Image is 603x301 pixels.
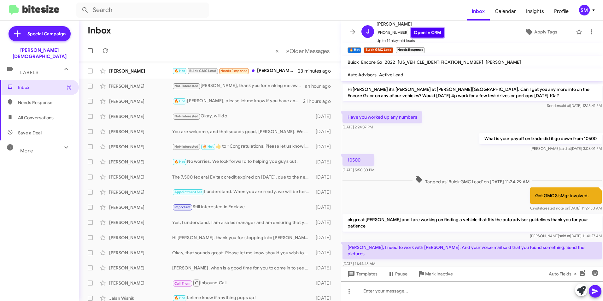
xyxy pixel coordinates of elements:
[342,154,374,166] p: 10500
[172,234,313,241] div: Hi [PERSON_NAME], thank you for stopping into [PERSON_NAME] on 54. We have an extensive amount of...
[290,48,330,55] span: Older Messages
[342,125,373,129] span: [DATE] 2:24:37 PM
[109,113,172,120] div: [PERSON_NAME]
[377,28,444,38] span: [PHONE_NUMBER]
[174,281,191,286] span: Call Them
[174,190,202,194] span: Appointment Set
[547,103,602,108] span: Sender [DATE] 12:16:41 PM
[174,114,199,118] span: Not-Interested
[313,113,336,120] div: [DATE]
[490,2,521,21] span: Calendar
[109,189,172,195] div: [PERSON_NAME]
[366,27,370,37] span: J
[313,204,336,210] div: [DATE]
[377,38,444,44] span: Up to 14-day-old leads
[313,128,336,135] div: [DATE]
[109,219,172,226] div: [PERSON_NAME]
[413,176,532,185] span: Tagged as 'Buick GMC Lead' on [DATE] 11:24:29 AM
[385,59,395,65] span: 2022
[348,47,361,53] small: 🔥 Hot
[313,219,336,226] div: [DATE]
[174,145,199,149] span: Not-Interested
[67,84,72,91] span: (1)
[282,44,333,57] button: Next
[413,268,458,280] button: Mark Inactive
[313,280,336,286] div: [DATE]
[18,115,54,121] span: All Conversations
[109,83,172,89] div: [PERSON_NAME]
[9,26,71,41] a: Special Campaign
[272,44,283,57] button: Previous
[174,205,191,209] span: Important
[342,261,375,266] span: [DATE] 11:44:48 AM
[172,265,313,271] div: [PERSON_NAME], when is a good time for you to come in to see and test drive this Jeep?
[18,130,42,136] span: Save a Deal
[174,160,185,164] span: 🔥 Hot
[172,204,313,211] div: Still interested in Enclave
[172,143,313,150] div: ​👍​ to “ Congratulations! Please let us know if there is anything that we can do to help with in ...
[342,242,602,259] p: [PERSON_NAME], I need to work with [PERSON_NAME]. And your voice mail said that you found somethi...
[109,250,172,256] div: [PERSON_NAME]
[109,128,172,135] div: [PERSON_NAME]
[174,296,185,300] span: 🔥 Hot
[313,250,336,256] div: [DATE]
[313,189,336,195] div: [DATE]
[411,28,444,38] a: Open in CRM
[313,234,336,241] div: [DATE]
[341,268,383,280] button: Templates
[172,188,313,196] div: I understand. When you are ready, we will be here to assist you.
[521,2,549,21] a: Insights
[27,31,66,37] span: Special Campaign
[425,268,453,280] span: Mark Inactive
[109,265,172,271] div: [PERSON_NAME]
[361,59,382,65] span: Encore Gx
[88,26,111,36] h1: Inbox
[549,2,574,21] a: Profile
[109,234,172,241] div: [PERSON_NAME]
[172,128,313,135] div: You are welcome, and that sounds good, [PERSON_NAME]. We are here to assist you when you are ready.
[109,159,172,165] div: [PERSON_NAME]
[534,26,557,38] span: Apply Tags
[479,133,602,144] p: What is your payoff on trade did it go down from 10500
[559,103,570,108] span: said at
[383,268,413,280] button: Pause
[342,168,374,172] span: [DATE] 5:50:30 PM
[172,174,313,180] div: The 7,500 federal EV tax credit expired on [DATE], due to the new legislation into law in [DATE]....
[172,250,313,256] div: Okay, that sounds great. Please let me know should you wish to come in and take a look in person ...
[303,98,336,104] div: 21 hours ago
[313,174,336,180] div: [DATE]
[18,84,72,91] span: Inbox
[467,2,490,21] a: Inbox
[174,84,199,88] span: Not-Interested
[172,97,303,105] div: [PERSON_NAME], please let me know if you have any questions.
[348,59,359,65] span: Buick
[172,113,313,120] div: Okay, will do
[377,20,444,28] span: [PERSON_NAME]
[20,148,33,154] span: More
[305,83,336,89] div: an hour ago
[203,145,214,149] span: 🔥 Hot
[172,158,313,165] div: No worries. We look forward to helping you guys out.
[560,146,571,151] span: said at
[286,47,290,55] span: »
[530,206,602,210] span: Crystal [DATE] 11:27:50 AM
[18,99,72,106] span: Needs Response
[486,59,521,65] span: [PERSON_NAME]
[509,26,573,38] button: Apply Tags
[174,69,185,73] span: 🔥 Hot
[109,174,172,180] div: [PERSON_NAME]
[313,265,336,271] div: [DATE]
[172,219,313,226] div: Yes, I understand. I am a sales manager and am ensuring that you have the information needed to m...
[172,279,313,287] div: Inbound Call
[579,5,590,15] div: SM
[272,44,333,57] nav: Page navigation example
[172,82,305,90] div: [PERSON_NAME], thank you for making me aware of your interest in the 2025 Ram Big Horn. [PERSON_N...
[544,268,584,280] button: Auto Fields
[342,111,422,123] p: Have you worked up any numbers
[109,204,172,210] div: [PERSON_NAME]
[379,72,403,78] span: Active Lead
[174,99,185,103] span: 🔥 Hot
